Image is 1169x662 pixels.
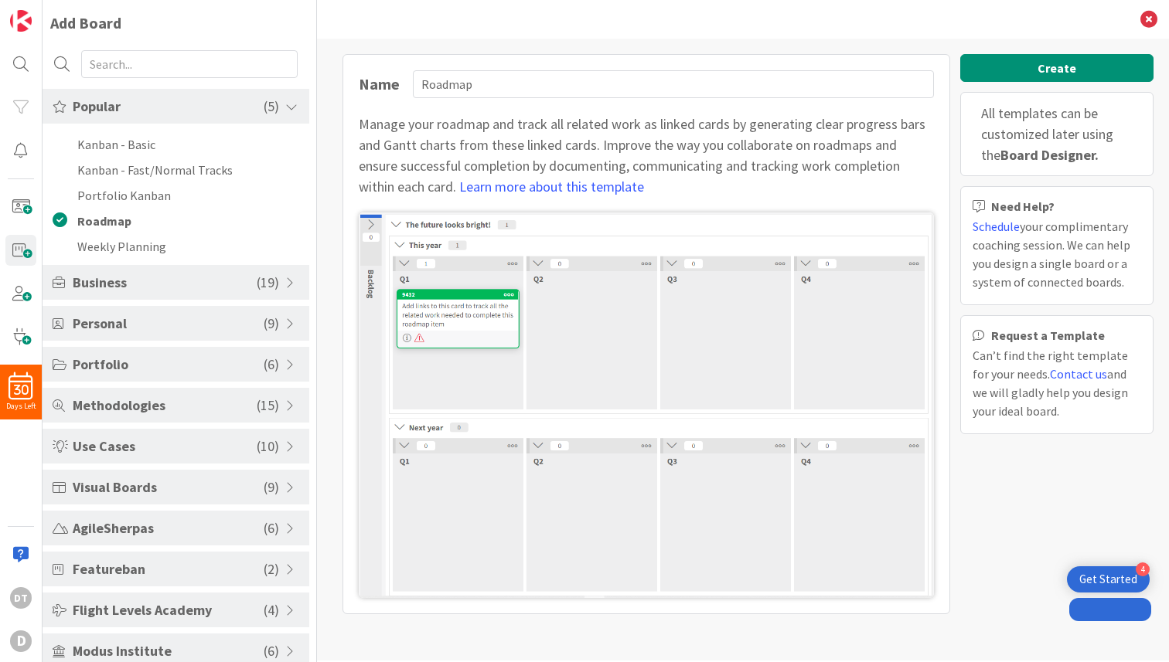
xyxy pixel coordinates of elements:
b: Need Help? [991,200,1055,212]
div: Name [359,73,405,96]
img: Visit kanbanzone.com [10,10,32,32]
span: ( 19 ) [257,272,279,293]
div: Can’t find the right template for your needs. and we will gladly help you design your ideal board. [973,346,1141,420]
a: Schedule [973,219,1020,234]
span: Personal [73,313,264,334]
span: ( 4 ) [264,599,279,620]
span: Featureban [73,558,264,579]
span: ( 10 ) [257,436,279,457]
span: AgileSherpas [73,518,264,538]
span: Visual Boards [73,477,264,497]
span: ( 6 ) [264,640,279,661]
a: Contact us [1050,366,1107,382]
span: ( 5 ) [264,96,279,117]
li: Roadmap [43,208,309,233]
div: Open Get Started checklist, remaining modules: 4 [1067,566,1150,592]
span: your complimentary coaching session. We can help you design a single board or a system of connect... [973,219,1130,290]
div: Manage your roadmap and track all related work as linked cards by generating clear progress bars ... [359,114,934,197]
div: 4 [1136,562,1150,576]
img: Roadmap [359,212,934,598]
span: ( 9 ) [264,477,279,497]
span: Popular [73,96,264,117]
input: Search... [81,50,298,78]
li: Weekly Planning [43,233,309,259]
span: 30 [14,385,29,396]
div: Add Board [50,12,121,35]
li: Portfolio Kanban [43,182,309,208]
div: D [10,630,32,652]
li: Kanban - Fast/Normal Tracks [43,157,309,182]
span: Methodologies [73,395,257,416]
span: ( 9 ) [264,313,279,334]
a: Learn more about this template [459,178,644,195]
div: Get Started [1079,572,1137,587]
button: Create [960,54,1154,82]
div: All templates can be customized later using the [960,92,1154,176]
b: Request a Template [991,329,1105,341]
span: Modus Institute [73,640,264,661]
span: Use Cases [73,436,257,457]
span: Business [73,272,257,293]
span: ( 6 ) [264,354,279,375]
span: ( 15 ) [257,395,279,416]
span: ( 2 ) [264,558,279,579]
li: Kanban - Basic [43,131,309,157]
span: Portfolio [73,354,264,375]
div: DT [10,587,32,609]
b: Board Designer. [1000,146,1099,164]
span: Flight Levels Academy [73,599,264,620]
span: ( 6 ) [264,518,279,538]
